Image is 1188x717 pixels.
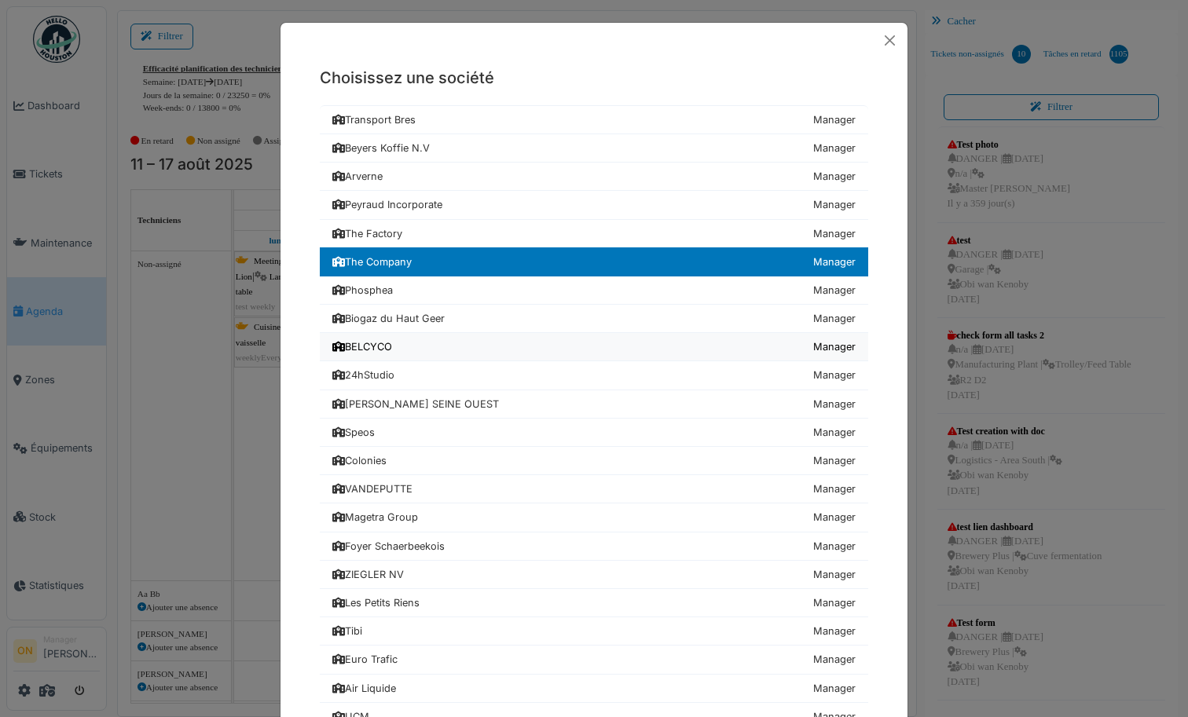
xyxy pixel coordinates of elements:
div: Manager [813,595,856,610]
div: VANDEPUTTE [332,481,412,496]
a: Peyraud Incorporate Manager [320,191,868,219]
a: The Factory Manager [320,220,868,248]
div: Magetra Group [332,510,418,525]
div: Manager [813,112,856,127]
div: Manager [813,397,856,412]
div: Manager [813,539,856,554]
div: Transport Bres [332,112,416,127]
div: Manager [813,254,856,269]
div: Manager [813,141,856,155]
div: Manager [813,681,856,696]
a: Euro Trafic Manager [320,646,868,674]
div: Manager [813,481,856,496]
div: Tibi [332,624,362,638]
div: Manager [813,567,856,582]
div: Manager [813,510,856,525]
div: Manager [813,652,856,667]
a: Transport Bres Manager [320,105,868,134]
a: Les Petits Riens Manager [320,589,868,617]
a: Arverne Manager [320,163,868,191]
a: Speos Manager [320,419,868,447]
a: Phosphea Manager [320,276,868,305]
div: Manager [813,368,856,382]
a: Foyer Schaerbeekois Manager [320,532,868,561]
div: Manager [813,453,856,468]
a: ZIEGLER NV Manager [320,561,868,589]
a: The Company Manager [320,247,868,276]
div: Manager [813,339,856,354]
div: The Factory [332,226,402,241]
div: Manager [813,283,856,298]
div: Beyers Koffie N.V [332,141,430,155]
div: Les Petits Riens [332,595,420,610]
div: ZIEGLER NV [332,567,404,582]
div: Manager [813,169,856,184]
div: Phosphea [332,283,393,298]
a: Air Liquide Manager [320,675,868,703]
h5: Choisissez une société [320,66,868,90]
div: Colonies [332,453,387,468]
a: [PERSON_NAME] SEINE OUEST Manager [320,390,868,419]
button: Close [878,29,901,52]
div: Manager [813,197,856,212]
div: Foyer Schaerbeekois [332,539,445,554]
div: 24hStudio [332,368,394,382]
a: Beyers Koffie N.V Manager [320,134,868,163]
div: Arverne [332,169,383,184]
a: Magetra Group Manager [320,503,868,532]
div: The Company [332,254,412,269]
a: VANDEPUTTE Manager [320,475,868,503]
div: Speos [332,425,375,440]
div: Manager [813,425,856,440]
div: BELCYCO [332,339,392,354]
a: Colonies Manager [320,447,868,475]
a: BELCYCO Manager [320,333,868,361]
div: [PERSON_NAME] SEINE OUEST [332,397,499,412]
a: 24hStudio Manager [320,361,868,390]
div: Peyraud Incorporate [332,197,442,212]
div: Manager [813,311,856,326]
div: Air Liquide [332,681,396,696]
a: Biogaz du Haut Geer Manager [320,305,868,333]
div: Euro Trafic [332,652,398,667]
a: Tibi Manager [320,617,868,646]
div: Manager [813,624,856,638]
div: Biogaz du Haut Geer [332,311,445,326]
div: Manager [813,226,856,241]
